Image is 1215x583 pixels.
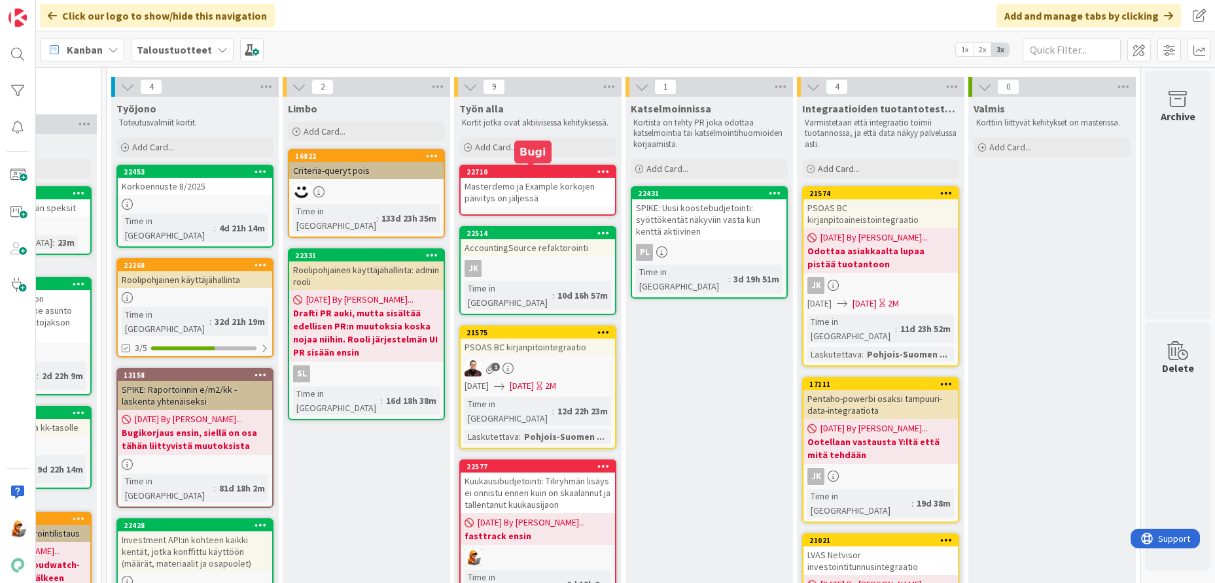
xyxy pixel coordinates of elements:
[483,79,505,95] span: 9
[897,322,954,336] div: 11d 23h 52m
[465,260,482,277] div: JK
[895,322,897,336] span: :
[803,188,958,228] div: 21574PSOAS BC kirjanpitoaineistointegraatio
[521,429,608,444] div: Pohjois-Suomen ...
[803,378,958,390] div: 17111
[9,8,27,27] img: Visit kanbanzone.com
[803,535,958,575] div: 21021LVAS Netvisor investointitunnusintegraatio
[289,183,444,200] div: MH
[122,307,209,336] div: Time in [GEOGRAPHIC_DATA]
[381,393,383,408] span: :
[135,341,147,355] span: 3/5
[9,556,27,575] img: avatar
[807,314,895,343] div: Time in [GEOGRAPHIC_DATA]
[27,2,60,18] span: Support
[293,365,310,382] div: sl
[288,248,445,420] a: 22331Roolipohjainen käyttäjähallinta: admin rooli[DATE] By [PERSON_NAME]...Drafti PR auki, mutta ...
[118,369,272,381] div: 13158
[803,546,958,575] div: LVAS Netvisor investointitunnusintegraatio
[118,166,272,195] div: 22453Korkoennuste 8/2025
[376,211,378,225] span: :
[124,167,272,176] div: 22453
[976,118,1128,128] p: Korttiin liittyvät kehitykset on masterissa.
[820,422,928,435] span: [DATE] By [PERSON_NAME]...
[803,535,958,546] div: 21021
[118,531,272,572] div: Investment API:in kohteen kaikki kentät, jotka konffittu käyttöön (määrät, materiaalit ja osapuolet)
[461,473,615,513] div: Kuukausibudjetointi: Tiliryhmän lisäys ei onnistu ennen kuin on skaalannut ja tallentanut kuukaus...
[461,327,615,339] div: 21575
[461,549,615,566] div: MH
[118,369,272,410] div: 13158SPIKE: Raportoinnin e/m2/kk -laskenta yhtenäiseksi
[459,226,616,315] a: 22514AccountingSource refaktorointiJKTime in [GEOGRAPHIC_DATA]:10d 16h 57m
[631,102,711,115] span: Katselmoinnissa
[807,468,824,485] div: JK
[461,461,615,513] div: 22577Kuukausibudjetointi: Tiliryhmän lisäys ei onnistu ennen kuin on skaalannut ja tallentanut ku...
[304,125,345,137] span: Add Card...
[34,462,86,476] div: 9d 22h 14m
[491,363,500,371] span: 1
[465,549,482,566] img: MH
[636,265,728,293] div: Time in [GEOGRAPHIC_DATA]
[119,118,271,128] p: Toteutusvalmiit kortit.
[632,199,786,240] div: SPIKE: Uusi koostebudjetointi: syöttökentät näkyviin vasta kun kenttä aktiivinen
[216,221,268,235] div: 4d 21h 14m
[52,235,54,250] span: :
[289,365,444,382] div: sl
[293,386,381,415] div: Time in [GEOGRAPHIC_DATA]
[37,369,39,383] span: :
[465,429,519,444] div: Laskutettava
[289,150,444,179] div: 16822Criteria-queryt pois
[803,468,958,485] div: JK
[289,250,444,261] div: 22331
[122,474,214,503] div: Time in [GEOGRAPHIC_DATA]
[293,204,376,233] div: Time in [GEOGRAPHIC_DATA]
[545,379,556,393] div: 2M
[853,297,877,310] span: [DATE]
[378,211,440,225] div: 133d 23h 35m
[862,347,864,361] span: :
[459,325,616,449] a: 21575PSOAS BC kirjanpitointegraatioAA[DATE][DATE]2MTime in [GEOGRAPHIC_DATA]:12d 22h 23mLaskutett...
[295,251,444,260] div: 22331
[803,390,958,419] div: Pentaho-powerbi osaksi tampuuri-data-integraatiota
[461,227,615,256] div: 22514AccountingSource refaktorointi
[383,393,440,408] div: 16d 18h 38m
[461,166,615,178] div: 22710
[459,165,616,216] a: 22710Masterdemo ja Example korkojen päivitys on jäljessä
[632,244,786,261] div: PL
[1162,360,1194,376] div: Delete
[467,167,615,176] div: 22710
[554,404,611,418] div: 12d 22h 23m
[216,481,268,495] div: 81d 18h 2m
[461,339,615,356] div: PSOAS BC kirjanpitointegraatio
[1161,108,1195,124] div: Archive
[293,183,310,200] img: MH
[118,381,272,410] div: SPIKE: Raportoinnin e/m2/kk -laskenta yhtenäiseksi
[214,221,216,235] span: :
[803,199,958,228] div: PSOAS BC kirjanpitoaineistointegraatio
[289,150,444,162] div: 16822
[461,227,615,239] div: 22514
[803,378,958,419] div: 17111Pentaho-powerbi osaksi tampuuri-data-integraatiota
[465,379,489,393] span: [DATE]
[802,102,959,115] span: Integraatioiden tuotantotestaus
[478,516,585,529] span: [DATE] By [PERSON_NAME]...
[989,141,1031,153] span: Add Card...
[465,529,611,542] b: fasttrack ensin
[122,426,268,452] b: Bugikorjaus ensin, siellä on osa tähän liittyvistä muutoksista
[118,259,272,271] div: 22268
[118,520,272,572] div: 22428Investment API:in kohteen kaikki kentät, jotka konffittu käyttöön (määrät, materiaalit ja os...
[913,496,954,510] div: 19d 38m
[461,260,615,277] div: JK
[864,347,951,361] div: Pohjois-Suomen ...
[805,118,957,150] p: Varmistetaan että integraatio toimii tuotannossa, ja että data näkyy palvelussa asti.
[116,165,273,248] a: 22453Korkoennuste 8/2025Time in [GEOGRAPHIC_DATA]:4d 21h 14m
[807,489,911,518] div: Time in [GEOGRAPHIC_DATA]
[295,152,444,161] div: 16822
[974,102,1005,115] span: Valmis
[809,189,958,198] div: 21574
[209,314,211,329] span: :
[467,229,615,238] div: 22514
[552,288,554,303] span: :
[135,412,242,426] span: [DATE] By [PERSON_NAME]...
[288,102,317,115] span: Limbo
